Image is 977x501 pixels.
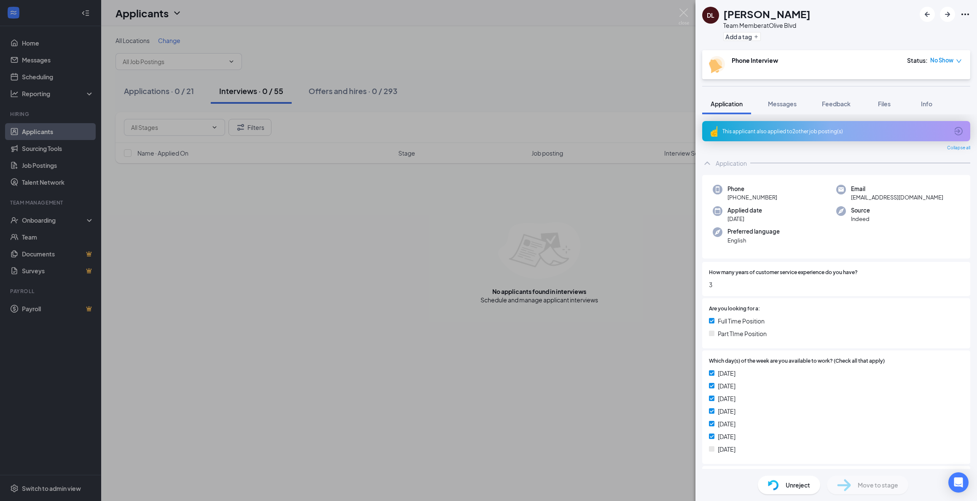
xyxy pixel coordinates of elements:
[718,369,735,378] span: [DATE]
[858,480,898,490] span: Move to stage
[960,9,970,19] svg: Ellipses
[768,100,797,108] span: Messages
[754,34,759,39] svg: Plus
[851,206,870,215] span: Source
[718,407,735,416] span: [DATE]
[709,280,964,289] span: 3
[711,100,743,108] span: Application
[727,227,780,236] span: Preferred language
[709,305,760,313] span: Are you looking for a:
[718,432,735,441] span: [DATE]
[727,236,780,245] span: English
[718,316,765,326] span: Full Time Position
[956,58,962,64] span: down
[727,185,777,193] span: Phone
[709,357,885,365] span: Which day(s) of the week are you available to work? (Check all that apply)
[723,32,761,41] button: PlusAdd a tag
[716,159,747,167] div: Application
[948,472,969,493] div: Open Intercom Messenger
[718,444,735,454] span: [DATE]
[851,215,870,223] span: Indeed
[907,56,928,65] div: Status :
[718,394,735,403] span: [DATE]
[723,7,811,21] h1: [PERSON_NAME]
[920,7,935,22] button: ArrowLeftNew
[922,9,932,19] svg: ArrowLeftNew
[727,193,777,202] span: [PHONE_NUMBER]
[718,381,735,391] span: [DATE]
[878,100,891,108] span: Files
[702,158,712,168] svg: ChevronUp
[718,329,767,338] span: Part TIme Position
[786,480,810,490] span: Unreject
[727,215,762,223] span: [DATE]
[822,100,851,108] span: Feedback
[930,56,953,65] span: No Show
[723,21,811,30] div: Team Member at Olive Blvd
[722,128,948,135] div: This applicant also applied to 2 other job posting(s)
[732,57,778,64] b: Phone Interview
[707,11,714,19] div: DL
[727,206,762,215] span: Applied date
[921,100,932,108] span: Info
[718,419,735,428] span: [DATE]
[940,7,955,22] button: ArrowRight
[709,269,858,277] span: How many years of customer service experience do you have?
[942,9,953,19] svg: ArrowRight
[947,145,970,151] span: Collapse all
[851,193,943,202] span: [EMAIL_ADDRESS][DOMAIN_NAME]
[953,126,964,136] svg: ArrowCircle
[851,185,943,193] span: Email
